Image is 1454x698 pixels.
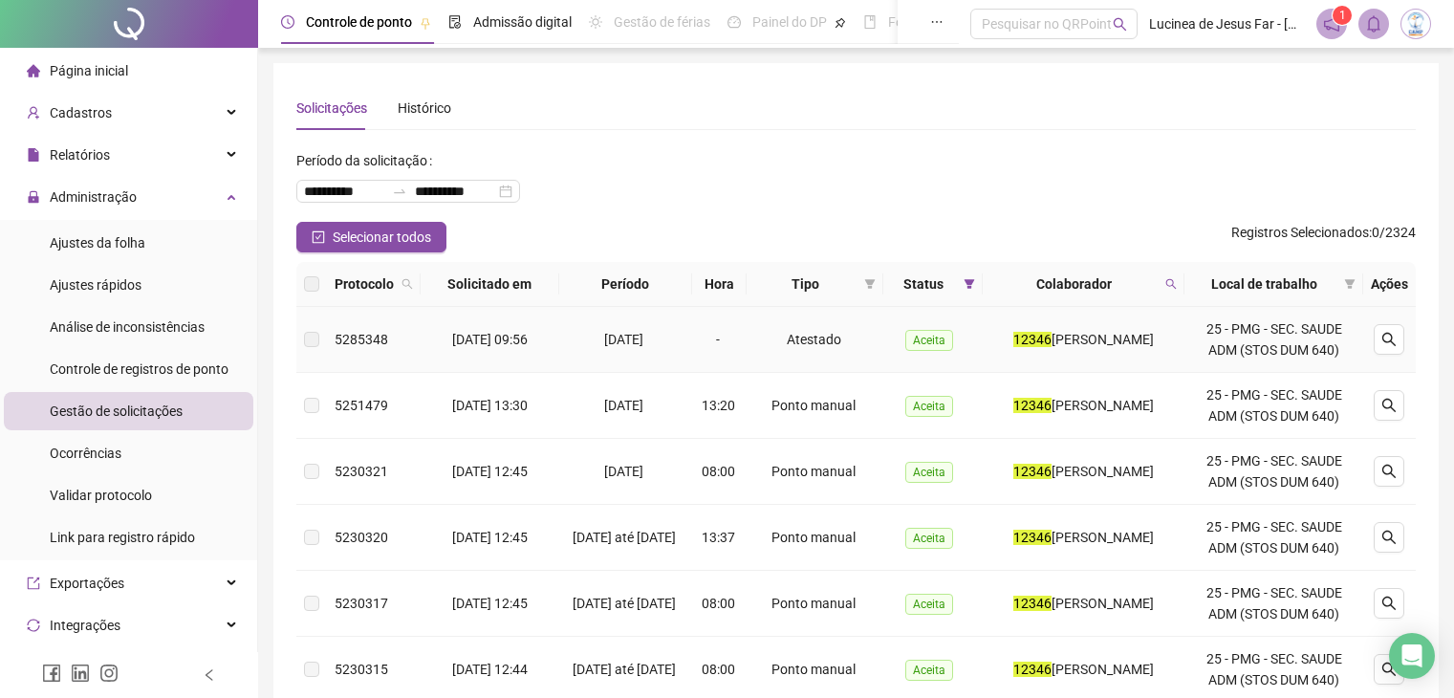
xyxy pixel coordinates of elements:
span: Controle de ponto [306,14,412,30]
span: Gestão de solicitações [50,404,183,419]
span: Aceita [905,396,953,417]
span: Aceita [905,330,953,351]
span: filter [1340,270,1359,298]
span: search [1161,270,1181,298]
span: Exportações [50,576,124,591]
div: Solicitações [296,98,367,119]
span: search [1113,17,1127,32]
span: 5230321 [335,464,388,479]
span: 13:37 [702,530,735,545]
span: Ocorrências [50,446,121,461]
span: filter [960,270,979,298]
span: Aceita [905,528,953,549]
span: [PERSON_NAME] [1052,464,1154,479]
span: linkedin [71,664,90,683]
span: [DATE] 13:30 [452,398,528,413]
span: Integrações [50,618,120,633]
span: Ponto manual [771,662,856,677]
td: 25 - PMG - SEC. SAUDE ADM (STOS DUM 640) [1184,439,1363,505]
label: Período da solicitação [296,145,440,176]
span: Aceita [905,594,953,615]
span: Ponto manual [771,464,856,479]
span: Protocolo [335,273,394,294]
span: filter [964,278,975,290]
td: 25 - PMG - SEC. SAUDE ADM (STOS DUM 640) [1184,373,1363,439]
span: [PERSON_NAME] [1052,398,1154,413]
mark: 12346 [1013,464,1052,479]
span: [PERSON_NAME] [1052,662,1154,677]
span: Relatórios [50,147,110,163]
span: 5285348 [335,332,388,347]
th: Período [559,262,693,307]
span: [DATE] [604,398,643,413]
span: Gestão de férias [614,14,710,30]
span: Validar protocolo [50,488,152,503]
span: 13:20 [702,398,735,413]
span: [PERSON_NAME] [1052,530,1154,545]
span: Ponto manual [771,530,856,545]
span: : 0 / 2324 [1231,222,1416,252]
span: Folha de pagamento [888,14,1010,30]
span: Admissão digital [473,14,572,30]
span: [DATE] 12:45 [452,596,528,611]
span: Ponto manual [771,596,856,611]
img: 83834 [1401,10,1430,38]
span: sun [589,15,602,29]
span: search [401,278,413,290]
button: Selecionar todos [296,222,446,252]
span: [DATE] 09:56 [452,332,528,347]
span: 5230315 [335,662,388,677]
span: Análise de inconsistências [50,319,205,335]
span: Status [891,273,956,294]
span: swap-right [392,184,407,199]
span: [PERSON_NAME] [1052,332,1154,347]
span: home [27,64,40,77]
span: filter [860,270,879,298]
span: Registros Selecionados [1231,225,1369,240]
span: search [1165,278,1177,290]
span: [DATE] 12:44 [452,662,528,677]
span: instagram [99,664,119,683]
td: 25 - PMG - SEC. SAUDE ADM (STOS DUM 640) [1184,307,1363,373]
span: pushpin [835,17,846,29]
span: Cadastros [50,105,112,120]
span: Atestado [787,332,841,347]
span: Ponto manual [771,398,856,413]
span: notification [1323,15,1340,33]
mark: 12346 [1013,662,1052,677]
span: facebook [42,664,61,683]
span: book [863,15,877,29]
span: left [203,668,216,682]
span: [DATE] até [DATE] [573,596,676,611]
span: 08:00 [702,464,735,479]
span: 5230320 [335,530,388,545]
th: Solicitado em [421,262,559,307]
span: Administração [50,189,137,205]
span: search [1381,596,1397,611]
span: file [27,148,40,162]
span: search [1381,398,1397,413]
span: 08:00 [702,662,735,677]
span: Lucinea de Jesus Far - [GEOGRAPHIC_DATA] [1149,13,1305,34]
span: dashboard [727,15,741,29]
span: ellipsis [930,15,944,29]
mark: 12346 [1013,596,1052,611]
span: Ajustes rápidos [50,277,141,293]
span: 5251479 [335,398,388,413]
div: Histórico [398,98,451,119]
span: Aceita [905,462,953,483]
div: Ações [1371,273,1408,294]
span: Painel do DP [752,14,827,30]
span: 08:00 [702,596,735,611]
td: 25 - PMG - SEC. SAUDE ADM (STOS DUM 640) [1184,505,1363,571]
span: search [1381,662,1397,677]
span: 1 [1339,9,1346,22]
span: check-square [312,230,325,244]
span: - [716,332,720,347]
span: Selecionar todos [333,227,431,248]
div: Open Intercom Messenger [1389,633,1435,679]
span: [DATE] até [DATE] [573,530,676,545]
span: [DATE] [604,332,643,347]
span: file-done [448,15,462,29]
span: user-add [27,106,40,120]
